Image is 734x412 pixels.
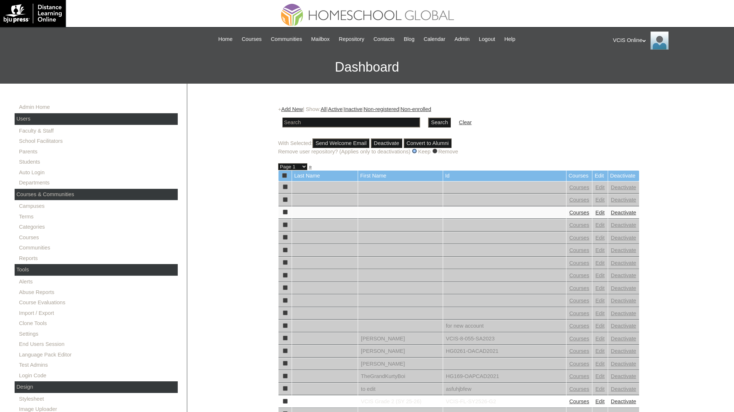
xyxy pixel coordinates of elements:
a: Courses [569,260,589,266]
td: First Name [358,171,443,181]
a: Course Evaluations [18,298,178,307]
a: Inactive [344,106,362,112]
a: Home [215,35,236,43]
a: Admin Home [18,103,178,112]
img: VCIS Online Admin [650,31,669,50]
a: Edit [595,361,604,367]
a: Edit [595,235,604,241]
div: + | Show: | | | | [278,106,639,155]
td: [PERSON_NAME] [358,333,443,345]
a: Add New [281,106,303,112]
a: Active [328,106,343,112]
a: Deactivate [611,210,636,215]
input: Send Welcome Email [312,138,369,148]
a: Courses [569,336,589,342]
a: Students [18,157,178,167]
input: Search [428,118,451,127]
a: Courses [569,310,589,316]
a: Communities [18,243,178,252]
a: Edit [595,184,604,190]
a: Deactivate [611,285,636,291]
span: Communities [271,35,302,43]
a: Stylesheet [18,394,178,404]
div: Remove user repository? (Applies only to deactivations) Keep Remove [278,148,639,156]
a: Non-enrolled [400,106,431,112]
a: Courses [569,272,589,278]
a: Categories [18,222,178,232]
a: Communities [267,35,306,43]
a: Courses [569,235,589,241]
a: Deactivate [611,222,636,228]
a: » [309,164,312,169]
a: Deactivate [611,386,636,392]
a: Courses [569,323,589,329]
a: Blog [400,35,418,43]
a: Parents [18,147,178,156]
td: asfuhjbfew [443,383,566,396]
td: Edit [592,171,607,181]
span: Blog [404,35,414,43]
a: Courses [569,247,589,253]
div: Tools [15,264,178,276]
a: Auto Login [18,168,178,177]
a: Contacts [370,35,398,43]
a: Edit [595,298,604,304]
a: Reports [18,254,178,263]
a: Courses [569,386,589,392]
a: Courses [569,298,589,304]
a: Deactivate [611,272,636,278]
input: Search [283,118,420,127]
a: Deactivate [611,247,636,253]
td: VCIS Grade 2 (SY 25-26) [358,396,443,408]
a: Edit [595,336,604,342]
a: Courses [569,184,589,190]
input: Convert to Alumni [404,138,452,148]
a: Deactivate [611,348,636,354]
div: Design [15,381,178,393]
a: Edit [595,247,604,253]
a: Courses [569,361,589,367]
div: With Selected: [278,138,639,156]
a: Terms [18,212,178,221]
a: Admin [451,35,473,43]
a: Courses [569,398,589,404]
a: Courses [569,210,589,215]
a: Deactivate [611,361,636,367]
span: Home [218,35,233,43]
a: Courses [569,197,589,203]
a: Import / Export [18,309,178,318]
a: Edit [595,197,604,203]
a: Deactivate [611,398,636,404]
span: Logout [479,35,495,43]
span: Help [504,35,515,43]
a: Non-registered [364,106,399,112]
span: Contacts [373,35,395,43]
span: Courses [242,35,262,43]
a: Courses [18,233,178,242]
td: [PERSON_NAME] [358,358,443,370]
td: HG0261-OACAD2021 [443,345,566,358]
input: Deactivate [371,138,402,148]
td: Id [443,171,566,181]
a: Deactivate [611,336,636,342]
a: Repository [335,35,368,43]
h3: Dashboard [4,51,730,84]
a: Settings [18,329,178,339]
a: Courses [569,222,589,228]
a: Edit [595,272,604,278]
a: Deactivate [611,197,636,203]
span: Mailbox [311,35,330,43]
a: Deactivate [611,260,636,266]
a: Edit [595,398,604,404]
a: Test Admins [18,360,178,370]
a: Courses [238,35,265,43]
td: Deactivate [608,171,639,181]
a: Clear [459,119,472,125]
a: Edit [595,310,604,316]
td: Last Name [292,171,358,181]
td: HG169-OAPCAD2021 [443,370,566,383]
a: Courses [569,348,589,354]
td: TheGrandKurtyBoi [358,370,443,383]
span: Repository [339,35,364,43]
a: Edit [595,222,604,228]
